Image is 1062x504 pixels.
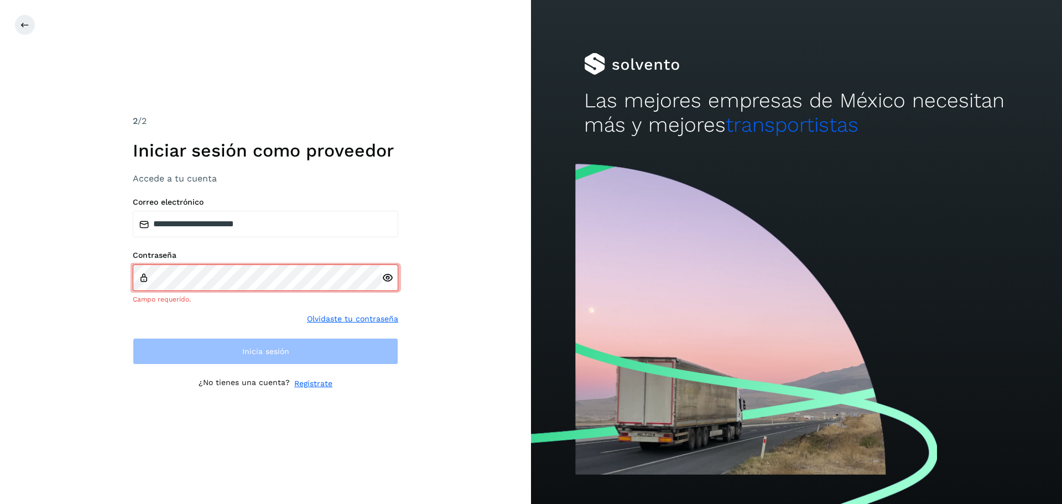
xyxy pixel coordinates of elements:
[133,338,398,365] button: Inicia sesión
[133,251,398,260] label: Contraseña
[199,378,290,389] p: ¿No tienes una cuenta?
[307,313,398,325] a: Olvidaste tu contraseña
[133,198,398,207] label: Correo electrónico
[133,116,138,126] span: 2
[584,89,1009,138] h2: Las mejores empresas de México necesitan más y mejores
[133,140,398,161] h1: Iniciar sesión como proveedor
[294,378,332,389] a: Regístrate
[242,347,289,355] span: Inicia sesión
[133,115,398,128] div: /2
[726,113,858,137] span: transportistas
[133,294,398,304] div: Campo requerido.
[133,173,398,184] h3: Accede a tu cuenta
